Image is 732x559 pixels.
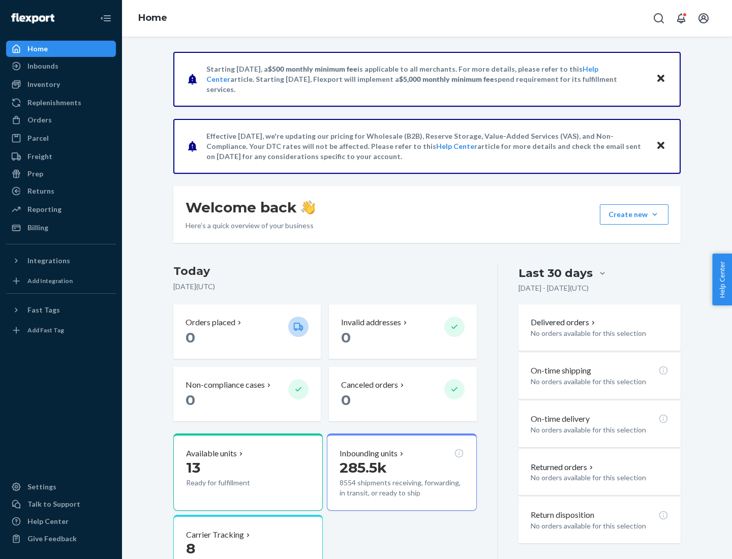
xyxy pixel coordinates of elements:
[27,79,60,89] div: Inventory
[186,540,195,557] span: 8
[27,44,48,54] div: Home
[6,76,116,92] a: Inventory
[6,148,116,165] a: Freight
[27,204,62,214] div: Reporting
[654,72,667,86] button: Close
[340,478,464,498] p: 8554 shipments receiving, forwarding, in transit, or ready to ship
[27,326,64,334] div: Add Fast Tag
[600,204,668,225] button: Create new
[173,367,321,421] button: Non-compliance cases 0
[206,131,646,162] p: Effective [DATE], we're updating our pricing for Wholesale (B2B), Reserve Storage, Value-Added Se...
[96,8,116,28] button: Close Navigation
[173,304,321,359] button: Orders placed 0
[268,65,357,73] span: $500 monthly minimum fee
[327,433,476,511] button: Inbounding units285.5k8554 shipments receiving, forwarding, in transit, or ready to ship
[6,130,116,146] a: Parcel
[27,482,56,492] div: Settings
[531,509,594,521] p: Return disposition
[27,61,58,71] div: Inbounds
[186,317,235,328] p: Orders placed
[6,302,116,318] button: Fast Tags
[27,98,81,108] div: Replenishments
[186,391,195,409] span: 0
[329,367,476,421] button: Canceled orders 0
[340,459,387,476] span: 285.5k
[186,329,195,346] span: 0
[11,13,54,23] img: Flexport logo
[531,473,668,483] p: No orders available for this selection
[671,8,691,28] button: Open notifications
[6,253,116,269] button: Integrations
[531,425,668,435] p: No orders available for this selection
[186,478,280,488] p: Ready for fulfillment
[27,151,52,162] div: Freight
[6,513,116,530] a: Help Center
[712,254,732,305] button: Help Center
[173,433,323,511] button: Available units13Ready for fulfillment
[6,496,116,512] a: Talk to Support
[6,41,116,57] a: Home
[531,377,668,387] p: No orders available for this selection
[6,112,116,128] a: Orders
[301,200,315,214] img: hand-wave emoji
[6,531,116,547] button: Give Feedback
[27,256,70,266] div: Integrations
[531,365,591,377] p: On-time shipping
[6,220,116,236] a: Billing
[206,64,646,95] p: Starting [DATE], a is applicable to all merchants. For more details, please refer to this article...
[173,263,477,279] h3: Today
[173,282,477,292] p: [DATE] ( UTC )
[27,516,69,526] div: Help Center
[186,448,237,459] p: Available units
[6,322,116,338] a: Add Fast Tag
[649,8,669,28] button: Open Search Box
[436,142,477,150] a: Help Center
[186,379,265,391] p: Non-compliance cases
[27,133,49,143] div: Parcel
[399,75,494,83] span: $5,000 monthly minimum fee
[27,305,60,315] div: Fast Tags
[186,529,244,541] p: Carrier Tracking
[531,328,668,338] p: No orders available for this selection
[341,329,351,346] span: 0
[6,479,116,495] a: Settings
[138,12,167,23] a: Home
[531,413,590,425] p: On-time delivery
[6,166,116,182] a: Prep
[6,58,116,74] a: Inbounds
[27,276,73,285] div: Add Integration
[518,265,593,281] div: Last 30 days
[27,169,43,179] div: Prep
[6,273,116,289] a: Add Integration
[654,139,667,153] button: Close
[6,201,116,218] a: Reporting
[341,379,398,391] p: Canceled orders
[329,304,476,359] button: Invalid addresses 0
[186,198,315,216] h1: Welcome back
[27,534,77,544] div: Give Feedback
[186,221,315,231] p: Here’s a quick overview of your business
[531,317,597,328] button: Delivered orders
[27,223,48,233] div: Billing
[531,521,668,531] p: No orders available for this selection
[693,8,714,28] button: Open account menu
[27,499,80,509] div: Talk to Support
[186,459,200,476] span: 13
[6,95,116,111] a: Replenishments
[531,461,595,473] button: Returned orders
[27,186,54,196] div: Returns
[518,283,589,293] p: [DATE] - [DATE] ( UTC )
[341,317,401,328] p: Invalid addresses
[6,183,116,199] a: Returns
[341,391,351,409] span: 0
[340,448,398,459] p: Inbounding units
[27,115,52,125] div: Orders
[130,4,175,33] ol: breadcrumbs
